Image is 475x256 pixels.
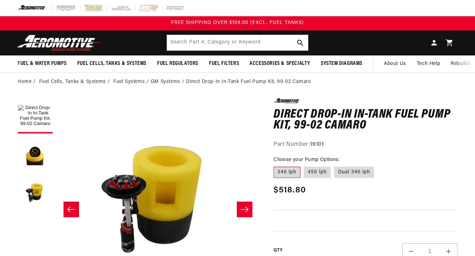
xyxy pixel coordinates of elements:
span: About Us [384,61,406,66]
li: Fuel Cells, Tanks & Systems [39,78,112,86]
summary: Fuel Cells, Tanks & Systems [72,55,152,72]
h1: Direct Drop-In In-Tank Fuel Pump Kit, 99-02 Camaro [273,109,457,131]
button: Load image 3 in gallery view [18,176,53,211]
span: Fuel Regulators [157,60,198,67]
button: Slide right [237,202,252,217]
summary: Fuel Regulators [152,55,204,72]
span: System Diagrams [321,60,362,67]
li: Direct Drop-In In-Tank Fuel Pump Kit, 99-02 Camaro [186,78,311,86]
a: Fuel Systems [113,78,145,86]
summary: Tech Help [411,55,445,72]
input: Search Part #, Category or Keyword [167,35,308,50]
a: Home [18,78,31,86]
summary: System Diagrams [315,55,368,72]
span: FREE SHIPPING OVER $109.00 (EXCL. FUEL TANKS) [171,20,304,25]
summary: Fuel Filters [204,55,244,72]
label: 450 lph [304,167,331,178]
button: Search Part #, Category or Keyword [293,35,308,50]
button: Slide left [64,202,79,217]
span: Fuel Filters [209,60,239,67]
div: Part Number: [273,140,457,149]
button: Load image 1 in gallery view [18,98,53,133]
li: GM Systems [151,78,186,86]
span: Fuel Cells, Tanks & Systems [77,60,146,67]
nav: breadcrumbs [18,78,457,86]
span: Accessories & Specialty [249,60,310,67]
a: About Us [379,55,411,72]
img: Aeromotive [15,35,103,51]
strong: 19101 [310,142,324,147]
label: QTY [273,248,282,254]
label: Dual 340 lph [334,167,374,178]
summary: Fuel & Water Pumps [12,55,72,72]
span: Rebuilds [451,60,471,68]
summary: Accessories & Specialty [244,55,315,72]
label: 340 lph [273,167,300,178]
span: Tech Help [417,60,440,68]
span: Fuel & Water Pumps [18,60,67,67]
button: Load image 2 in gallery view [18,137,53,172]
legend: Choose your Pump Options: [273,156,340,163]
span: $518.80 [273,184,306,197]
